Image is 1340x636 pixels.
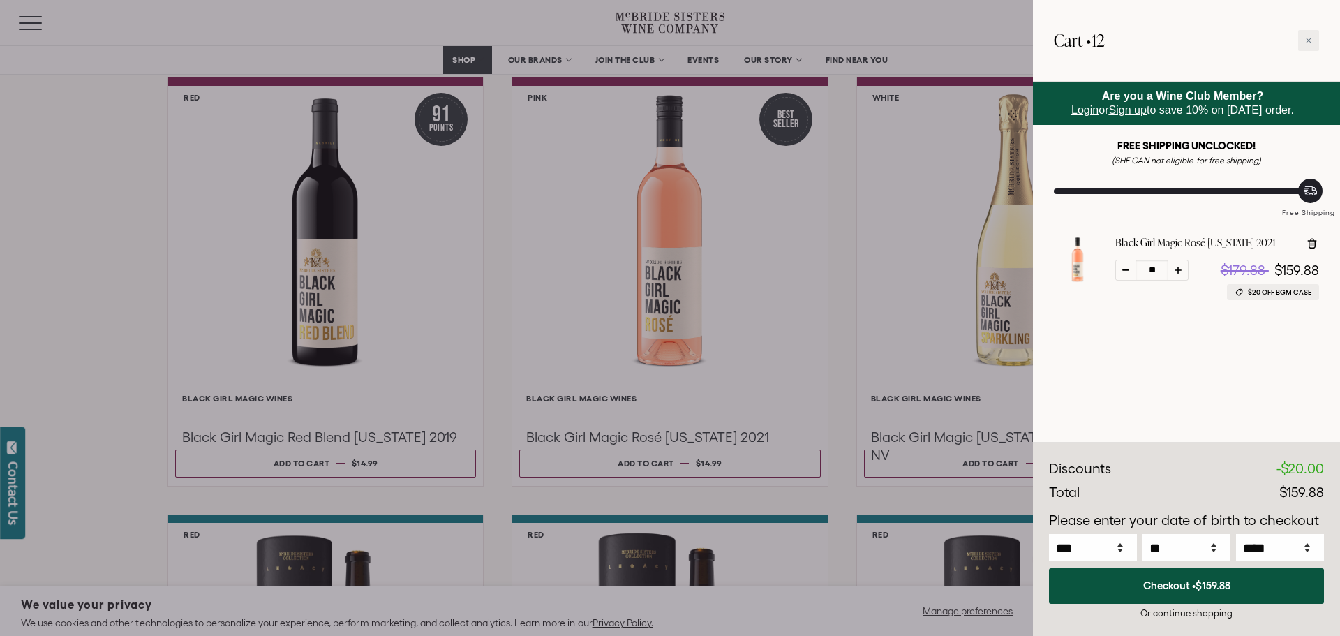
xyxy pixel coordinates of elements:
em: (SHE CAN not eligible for free shipping) [1112,156,1261,165]
div: - [1276,459,1324,480]
a: Black Girl Magic Rosé [US_STATE] 2021 [1115,236,1276,250]
span: $159.88 [1274,262,1319,278]
span: $20 off BGM Case [1248,287,1311,297]
span: or to save 10% on [DATE] order. [1071,90,1294,116]
span: $179.88 [1221,262,1265,278]
p: Please enter your date of birth to checkout [1049,510,1324,531]
h2: Cart • [1054,21,1105,60]
strong: Are you a Wine Club Member? [1102,90,1264,102]
a: Sign up [1109,104,1147,116]
span: $159.88 [1196,579,1230,591]
a: Login [1071,104,1099,116]
div: Or continue shopping [1049,607,1324,620]
span: $159.88 [1279,485,1324,500]
div: Total [1049,482,1080,503]
span: $20.00 [1281,461,1324,476]
div: Discounts [1049,459,1111,480]
a: Black Girl Magic Rosé California 2021 [1054,271,1101,286]
div: Free Shipping [1277,194,1340,219]
span: 12 [1092,29,1105,52]
button: Checkout •$159.88 [1049,568,1324,604]
strong: FREE SHIPPING UNCLOCKED! [1117,140,1256,151]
